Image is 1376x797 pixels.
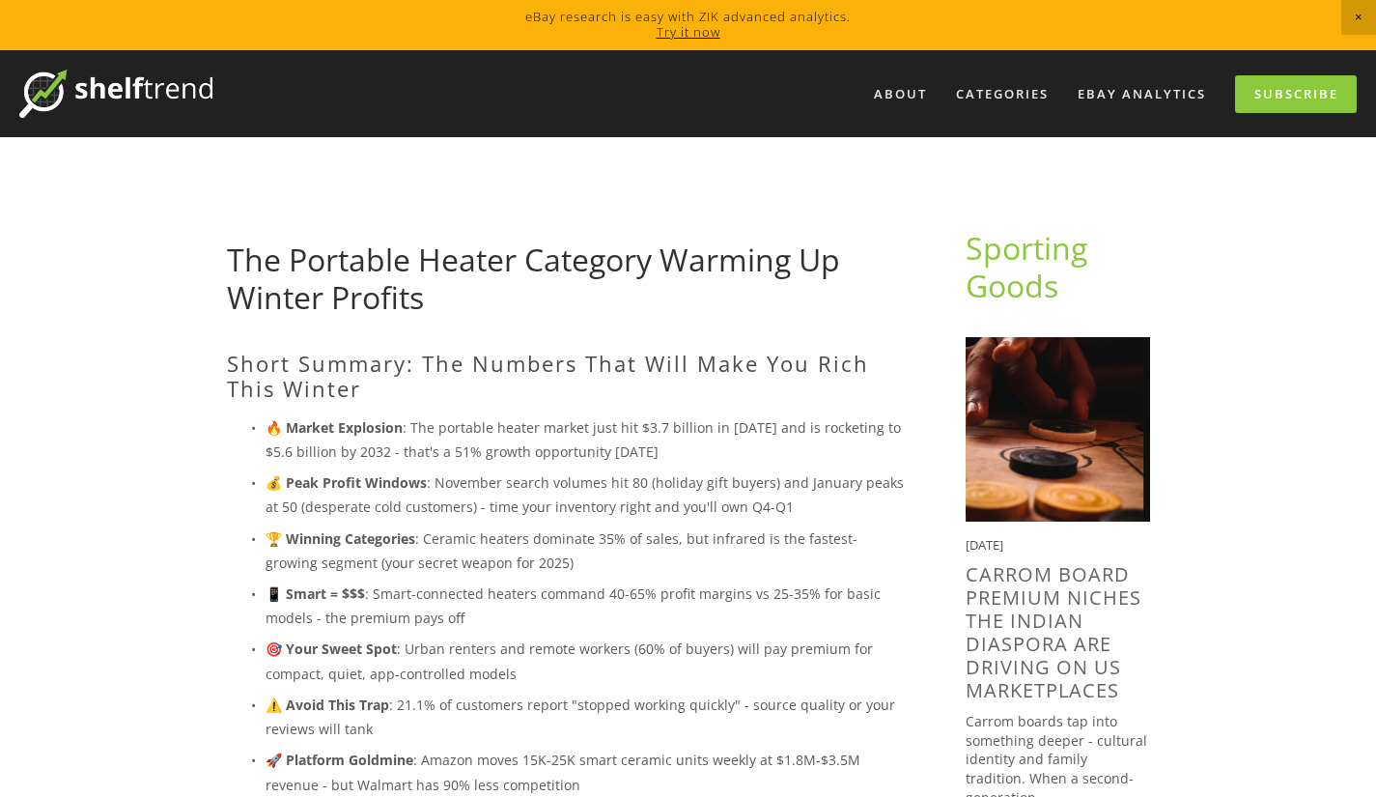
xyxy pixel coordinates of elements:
[861,78,940,110] a: About
[1235,75,1357,113] a: Subscribe
[266,748,904,796] p: : Amazon moves 15K-25K smart ceramic units weekly at $1.8M-$3.5M revenue - but Walmart has 90% le...
[266,418,403,437] strong: 🔥 Market Explosion
[966,337,1150,522] img: Carrom Board Premium Niches the Indian Diaspora are driving on US Marketplaces
[266,584,365,603] strong: 📱 Smart = $$$
[266,693,904,741] p: : 21.1% of customers report "stopped working quickly" - source quality or your reviews will tank
[266,640,397,658] strong: 🎯 Your Sweet Spot
[266,637,904,685] p: : Urban renters and remote workers (60% of buyers) will pay premium for compact, quiet, app-contr...
[266,415,904,464] p: : The portable heater market just hit $3.7 billion in [DATE] and is rocketing to $5.6 billion by ...
[966,227,1095,305] a: Sporting Goods
[227,239,840,317] a: The Portable Heater Category Warming Up Winter Profits
[966,561,1141,703] a: Carrom Board Premium Niches the Indian Diaspora are driving on US Marketplaces
[227,351,904,402] h2: Short Summary: The Numbers That Will Make You Rich This Winter
[266,470,904,519] p: : November search volumes hit 80 (holiday gift buyers) and January peaks at 50 (desperate cold cu...
[943,78,1061,110] div: Categories
[266,582,904,630] p: : Smart-connected heaters command 40-65% profit margins vs 25-35% for basic models - the premium ...
[266,473,427,492] strong: 💰 Peak Profit Windows
[266,527,904,575] p: : Ceramic heaters dominate 35% of sales, but infrared is the fastest-growing segment (your secret...
[1065,78,1219,110] a: eBay Analytics
[657,23,720,41] a: Try it now
[266,751,413,769] strong: 🚀 Platform Goldmine
[966,536,1003,554] time: [DATE]
[266,529,415,548] strong: 🏆 Winning Categories
[19,70,212,118] img: ShelfTrend
[266,696,389,714] strong: ⚠️ Avoid This Trap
